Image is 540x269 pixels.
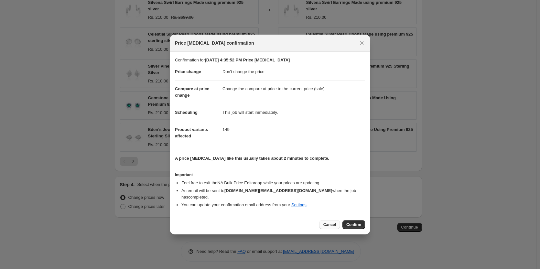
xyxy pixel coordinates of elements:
[181,188,365,200] li: An email will be sent to when the job has completed .
[181,180,365,186] li: Feel free to exit the NA Bulk Price Editor app while your prices are updating.
[319,220,340,229] button: Cancel
[222,104,365,121] dd: This job will start immediately.
[175,86,209,98] span: Compare at price change
[175,57,365,63] p: Confirmation for
[222,80,365,97] dd: Change the compare at price to the current price (sale)
[175,127,208,138] span: Product variants affected
[175,156,329,161] b: A price [MEDICAL_DATA] like this usually takes about 2 minutes to complete.
[222,63,365,80] dd: Don't change the price
[323,222,336,227] span: Cancel
[291,202,307,207] a: Settings
[175,40,254,46] span: Price [MEDICAL_DATA] confirmation
[357,38,366,48] button: Close
[175,69,201,74] span: Price change
[175,110,198,115] span: Scheduling
[346,222,361,227] span: Confirm
[205,58,290,62] b: [DATE] 4:35:52 PM Price [MEDICAL_DATA]
[175,172,365,178] h3: Important
[224,188,332,193] b: [DOMAIN_NAME][EMAIL_ADDRESS][DOMAIN_NAME]
[181,202,365,208] li: You can update your confirmation email address from your .
[222,121,365,138] dd: 149
[342,220,365,229] button: Confirm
